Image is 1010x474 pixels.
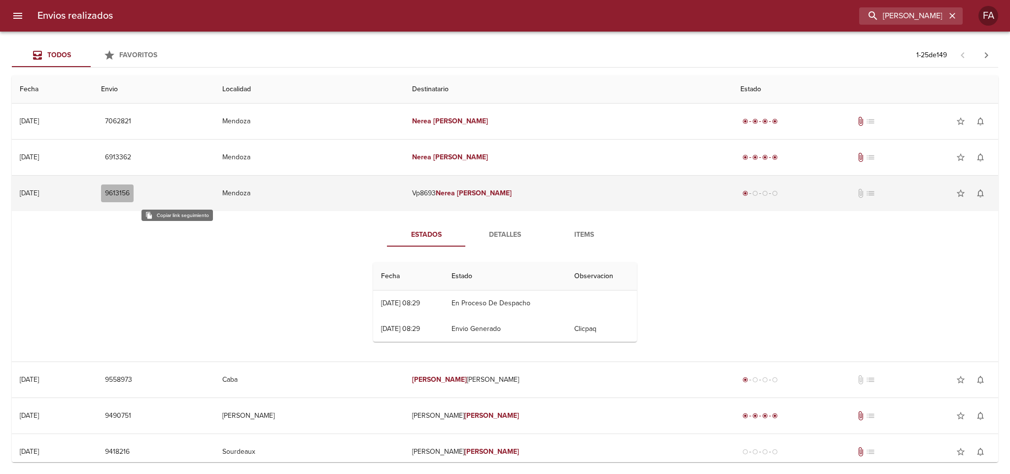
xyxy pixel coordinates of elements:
[412,153,431,161] em: Nerea
[101,184,134,203] button: 9613156
[20,375,39,384] div: [DATE]
[101,443,134,461] button: 9418216
[856,375,866,385] span: No tiene documentos adjuntos
[956,375,966,385] span: star_border
[951,50,975,60] span: Pagina anterior
[772,154,778,160] span: radio_button_checked
[20,447,39,456] div: [DATE]
[956,116,966,126] span: star_border
[101,148,135,167] button: 6913362
[12,75,93,104] th: Fecha
[975,411,985,421] span: notifications_none
[20,117,39,125] div: [DATE]
[951,183,971,203] button: Agregar a favoritos
[404,176,732,211] td: Vp8693
[975,43,998,67] span: Pagina siguiente
[971,406,990,426] button: Activar notificaciones
[20,189,39,197] div: [DATE]
[740,188,780,198] div: Generado
[856,188,866,198] span: No tiene documentos adjuntos
[856,411,866,421] span: Tiene documentos adjuntos
[105,115,131,128] span: 7062821
[404,398,732,434] td: [PERSON_NAME]
[772,449,778,455] span: radio_button_unchecked
[101,112,135,131] button: 7062821
[859,7,946,25] input: buscar
[37,8,113,24] h6: Envios realizados
[975,447,985,457] span: notifications_none
[101,407,135,425] button: 9490751
[752,190,758,196] span: radio_button_unchecked
[752,449,758,455] span: radio_button_unchecked
[214,140,404,175] td: Mendoza
[105,446,130,458] span: 9418216
[105,187,130,200] span: 9613156
[762,118,768,124] span: radio_button_checked
[740,375,780,385] div: Generado
[6,4,30,28] button: menu
[381,325,420,333] div: [DATE] 08:29
[866,188,875,198] span: No tiene pedido asociado
[444,262,566,291] th: Estado
[752,377,758,383] span: radio_button_unchecked
[866,375,875,385] span: No tiene pedido asociado
[740,152,780,162] div: Entregado
[404,75,732,104] th: Destinatario
[742,154,748,160] span: radio_button_checked
[457,189,512,197] em: [PERSON_NAME]
[444,316,566,342] td: Envio Generado
[381,299,420,307] div: [DATE] 08:29
[433,117,488,125] em: [PERSON_NAME]
[971,442,990,462] button: Activar notificaciones
[975,188,985,198] span: notifications_none
[20,411,39,420] div: [DATE]
[214,176,404,211] td: Mendoza
[214,362,404,398] td: Caba
[412,117,431,125] em: Nerea
[119,51,157,59] span: Favoritos
[975,116,985,126] span: notifications_none
[387,223,624,247] div: Tabs detalle de guia
[978,6,998,26] div: FA
[566,316,637,342] td: Clicpaq
[856,152,866,162] span: Tiene documentos adjuntos
[975,152,985,162] span: notifications_none
[742,413,748,419] span: radio_button_checked
[436,189,455,197] em: Nerea
[464,447,519,456] em: [PERSON_NAME]
[742,118,748,124] span: radio_button_checked
[951,442,971,462] button: Agregar a favoritos
[978,6,998,26] div: Abrir información de usuario
[956,411,966,421] span: star_border
[373,262,444,291] th: Fecha
[214,75,404,104] th: Localidad
[866,411,875,421] span: No tiene pedido asociado
[866,447,875,457] span: No tiene pedido asociado
[47,51,71,59] span: Todos
[404,434,732,470] td: [PERSON_NAME]
[105,151,131,164] span: 6913362
[752,118,758,124] span: radio_button_checked
[762,154,768,160] span: radio_button_checked
[101,371,136,389] button: 9558973
[956,188,966,198] span: star_border
[951,111,971,131] button: Agregar a favoritos
[433,153,488,161] em: [PERSON_NAME]
[214,104,404,139] td: Mendoza
[971,183,990,203] button: Activar notificaciones
[772,377,778,383] span: radio_button_unchecked
[866,152,875,162] span: No tiene pedido asociado
[404,362,732,398] td: [PERSON_NAME]
[916,50,947,60] p: 1 - 25 de 149
[772,118,778,124] span: radio_button_checked
[752,413,758,419] span: radio_button_checked
[393,229,460,241] span: Estados
[956,152,966,162] span: star_border
[742,377,748,383] span: radio_button_checked
[740,411,780,421] div: Entregado
[472,229,539,241] span: Detalles
[951,370,971,390] button: Agregar a favoritos
[951,147,971,167] button: Agregar a favoritos
[772,190,778,196] span: radio_button_unchecked
[971,147,990,167] button: Activar notificaciones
